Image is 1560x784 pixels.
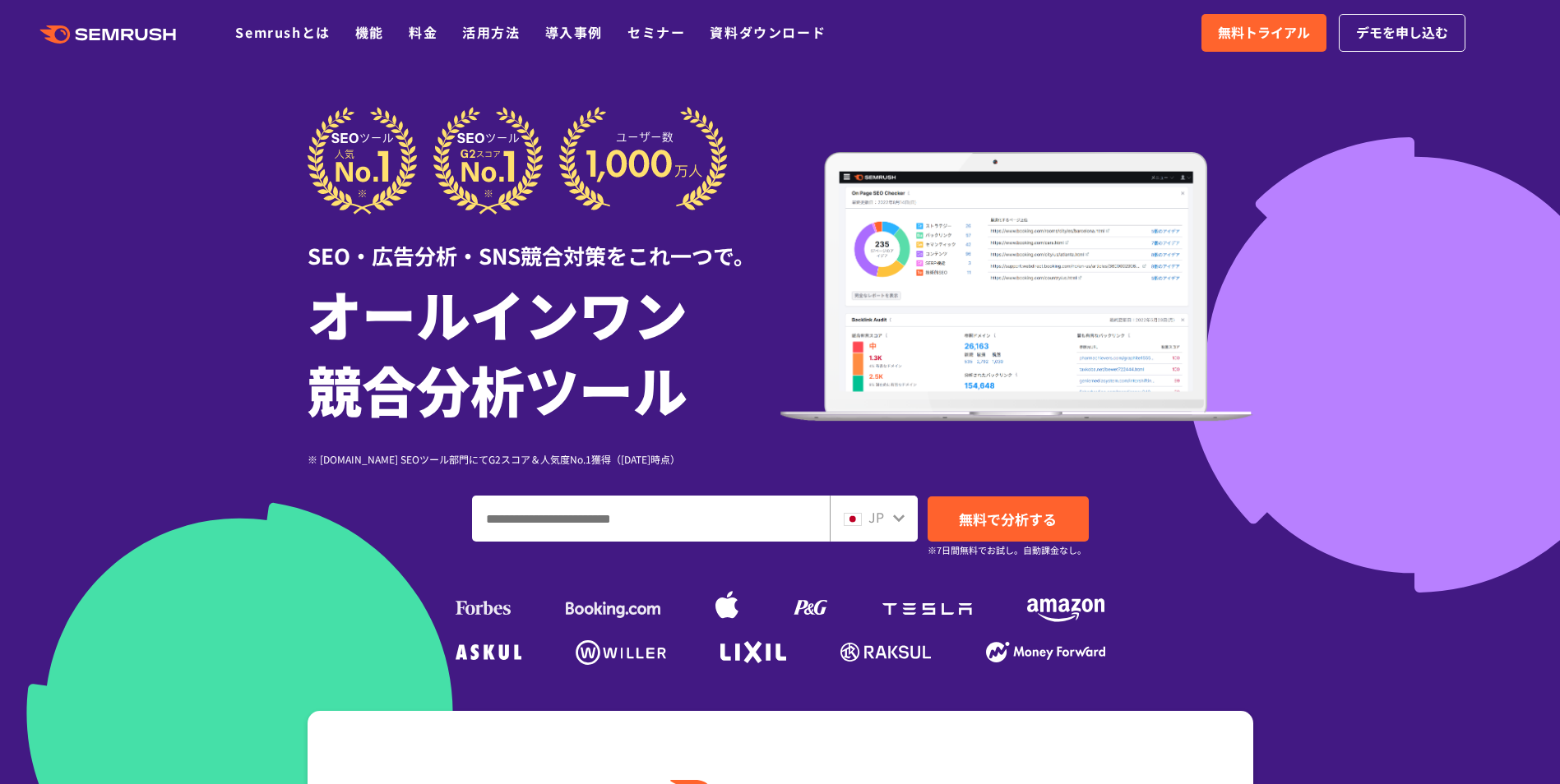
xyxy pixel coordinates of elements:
[355,22,384,42] a: 機能
[235,22,330,42] a: Semrushとは
[462,22,520,42] a: 活用方法
[1356,22,1448,44] span: デモを申し込む
[1218,22,1310,44] span: 無料トライアル
[959,509,1057,529] span: 無料で分析する
[308,214,780,271] div: SEO・広告分析・SNS競合対策をこれ一つで。
[928,496,1089,542] a: 無料で分析する
[928,542,1086,558] small: ※7日間無料でお試し。自動課金なし。
[473,496,829,541] input: ドメイン、キーワードまたはURLを入力してください
[1201,14,1326,52] a: 無料トライアル
[1339,14,1465,52] a: デモを申し込む
[868,507,884,527] span: JP
[308,275,780,427] h1: オールインワン 競合分析ツール
[710,22,826,42] a: 資料ダウンロード
[627,22,685,42] a: セミナー
[545,22,603,42] a: 導入事例
[409,22,437,42] a: 料金
[308,451,780,467] div: ※ [DOMAIN_NAME] SEOツール部門にてG2スコア＆人気度No.1獲得（[DATE]時点）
